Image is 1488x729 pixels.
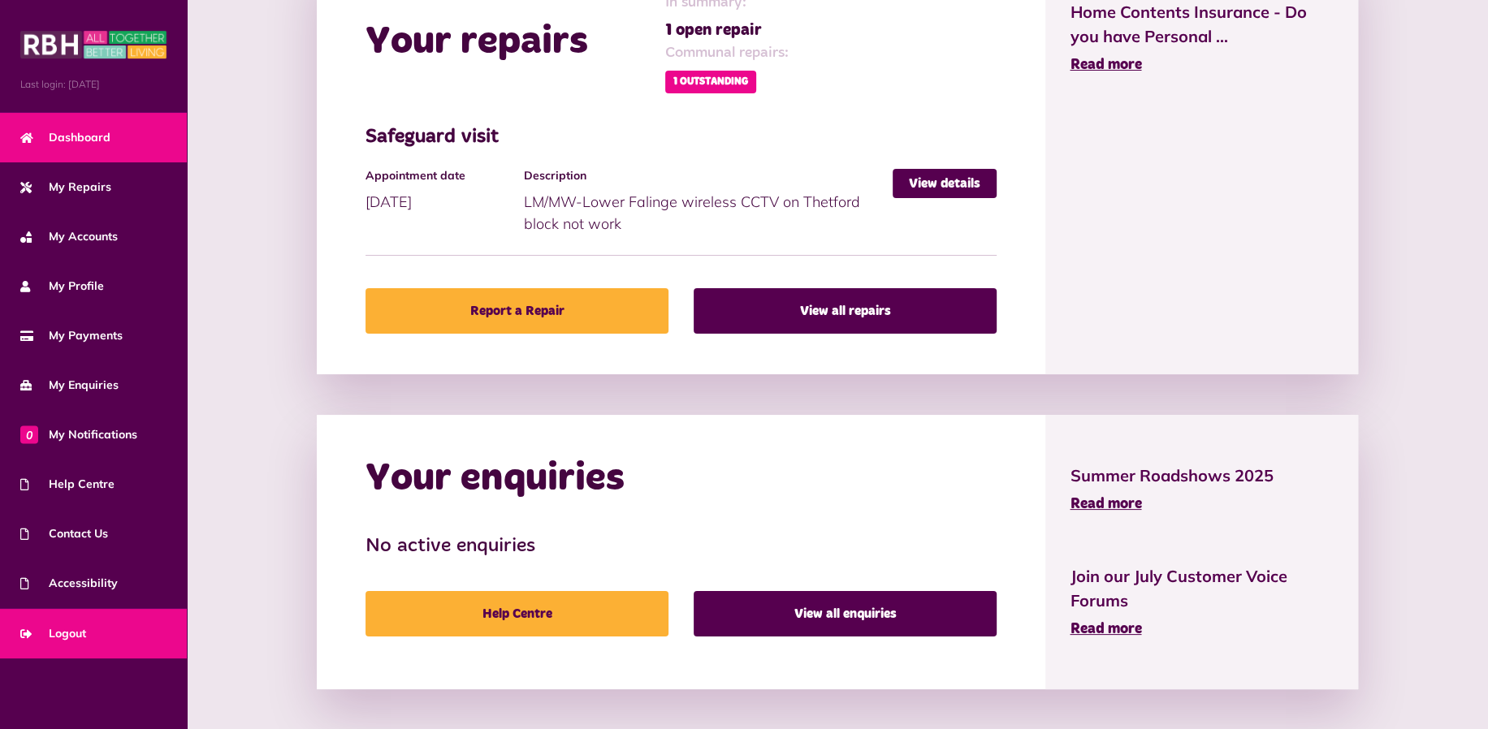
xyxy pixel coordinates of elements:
[665,18,789,42] span: 1 open repair
[20,625,86,642] span: Logout
[1070,622,1141,636] span: Read more
[665,71,756,93] span: 1 Outstanding
[366,19,588,66] h2: Your repairs
[366,591,668,636] a: Help Centre
[366,126,997,149] h3: Safeguard visit
[1070,464,1333,488] span: Summer Roadshows 2025
[20,28,167,61] img: MyRBH
[20,426,137,443] span: My Notifications
[20,476,115,493] span: Help Centre
[366,455,625,503] h2: Your enquiries
[20,77,167,92] span: Last login: [DATE]
[1070,564,1333,613] span: Join our July Customer Voice Forums
[1070,564,1333,641] a: Join our July Customer Voice Forums Read more
[366,169,515,183] h4: Appointment date
[1070,58,1141,72] span: Read more
[1070,497,1141,511] span: Read more
[694,288,997,334] a: View all repairs
[523,169,893,235] div: LM/MW-Lower Falinge wireless CCTV on Thetford block not work
[20,228,118,245] span: My Accounts
[694,591,997,636] a: View all enquiries
[1070,464,1333,515] a: Summer Roadshows 2025 Read more
[20,425,38,443] span: 0
[366,535,997,559] h3: No active enquiries
[20,525,108,542] span: Contact Us
[366,288,668,334] a: Report a Repair
[523,169,885,183] h4: Description
[20,129,110,146] span: Dashboard
[893,169,997,198] a: View details
[665,42,789,64] span: Communal repairs:
[20,327,123,344] span: My Payments
[20,278,104,295] span: My Profile
[366,169,523,213] div: [DATE]
[20,377,119,394] span: My Enquiries
[20,179,111,196] span: My Repairs
[20,575,118,592] span: Accessibility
